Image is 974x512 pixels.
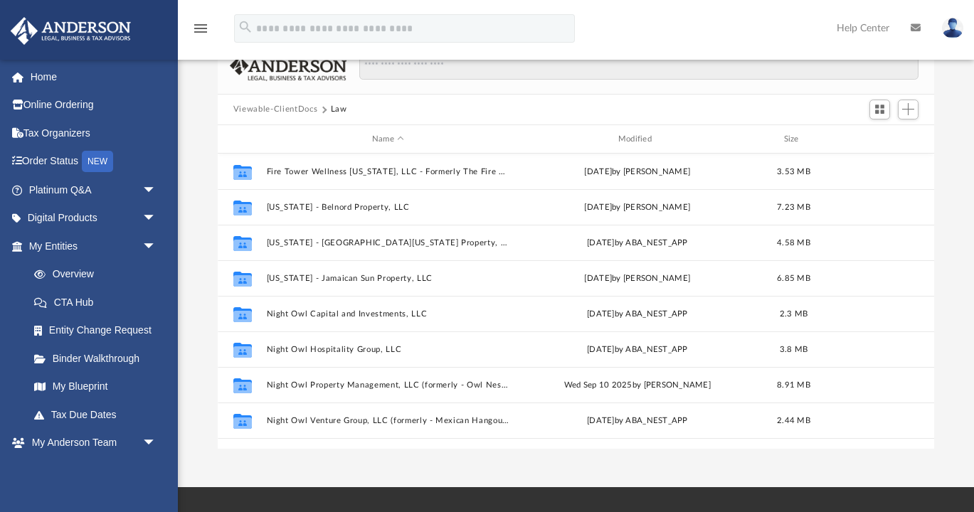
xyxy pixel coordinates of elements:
[6,17,135,45] img: Anderson Advisors Platinum Portal
[777,239,810,247] span: 4.58 MB
[20,260,178,289] a: Overview
[82,151,113,172] div: NEW
[238,19,253,35] i: search
[266,416,509,425] button: Night Owl Venture Group, LLC (formerly - Mexican Hangout Holding, LLC)
[777,274,810,282] span: 6.85 MB
[224,133,260,146] div: id
[780,346,808,353] span: 3.8 MB
[266,309,509,319] button: Night Owl Capital and Investments, LLC
[20,457,164,485] a: My Anderson Team
[516,237,759,250] div: [DATE] by ABA_NEST_APP
[233,103,317,116] button: Viewable-ClientDocs
[516,201,759,214] div: [DATE] by [PERSON_NAME]
[20,344,178,373] a: Binder Walkthrough
[266,238,509,247] button: [US_STATE] - [GEOGRAPHIC_DATA][US_STATE] Property, LLC
[10,176,178,204] a: Platinum Q&Aarrow_drop_down
[20,373,171,401] a: My Blueprint
[516,379,759,392] div: Wed Sep 10 2025 by [PERSON_NAME]
[142,429,171,458] span: arrow_drop_down
[869,100,891,119] button: Switch to Grid View
[10,429,171,457] a: My Anderson Teamarrow_drop_down
[942,18,963,38] img: User Pic
[515,133,758,146] div: Modified
[142,204,171,233] span: arrow_drop_down
[192,27,209,37] a: menu
[20,400,178,429] a: Tax Due Dates
[10,63,178,91] a: Home
[516,166,759,178] div: [DATE] by [PERSON_NAME]
[142,232,171,261] span: arrow_drop_down
[10,119,178,147] a: Tax Organizers
[331,103,347,116] button: Law
[266,380,509,390] button: Night Owl Property Management​, LLC (formerly - Owl Nest Property Management, LLC)
[777,381,810,389] span: 8.91 MB
[10,204,178,233] a: Digital Productsarrow_drop_down
[780,310,808,318] span: 2.3 MB
[192,20,209,37] i: menu
[359,53,919,80] input: Search files and folders
[20,316,178,345] a: Entity Change Request
[266,345,509,354] button: Night Owl Hospitality Group, LLC
[142,176,171,205] span: arrow_drop_down
[898,100,919,119] button: Add
[777,203,810,211] span: 7.23 MB
[266,274,509,283] button: [US_STATE] - Jamaican Sun Property, LLC
[218,154,934,448] div: grid
[10,232,178,260] a: My Entitiesarrow_drop_down
[266,167,509,176] button: Fire Tower Wellness [US_STATE], LLC - Formerly The Fire Tower Collection, LLC
[765,133,822,146] div: Size
[10,147,178,176] a: Order StatusNEW
[777,168,810,176] span: 3.53 MB
[516,343,759,356] div: [DATE] by ABA_NEST_APP
[516,272,759,285] div: [DATE] by [PERSON_NAME]
[266,203,509,212] button: [US_STATE] - Belnord Property, LLC
[828,133,928,146] div: id
[265,133,509,146] div: Name
[516,308,759,321] div: [DATE] by ABA_NEST_APP
[777,417,810,425] span: 2.44 MB
[516,415,759,427] div: [DATE] by ABA_NEST_APP
[10,91,178,119] a: Online Ordering
[20,288,178,316] a: CTA Hub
